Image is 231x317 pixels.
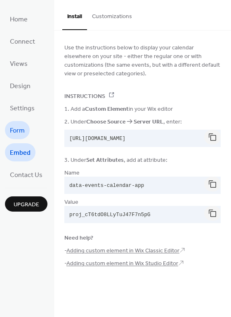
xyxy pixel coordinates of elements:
[86,117,163,128] b: Choose Source 🡢 Server URL
[10,35,35,49] span: Connect
[64,118,182,126] span: 2. Under , enter:
[5,165,47,184] a: Contact Us
[85,104,129,115] b: Custom Element
[64,198,78,207] span: Value
[10,169,42,182] span: Contact Us
[64,105,173,114] span: 1. Add a in your Wix editor
[14,200,39,209] span: Upgrade
[64,92,114,101] span: Instructions
[64,259,184,268] span: - 🡥
[5,99,40,117] a: Settings
[69,212,151,218] span: proj_cT6tdO8LLyTuJ47F7n5pG
[5,32,40,50] a: Connect
[10,147,31,160] span: Embed
[64,44,221,78] span: Use the instructions below to display your calendar elsewhere on your site - either the regular o...
[10,80,31,93] span: Design
[66,245,179,256] a: Adding custom element in Wix Classic Editor
[64,247,185,255] span: - 🡥
[64,169,80,177] span: Name
[86,155,124,166] b: Set Attributes
[64,156,167,165] span: 3. Under , add at attribute:
[10,102,35,115] span: Settings
[10,124,25,138] span: Form
[5,121,30,139] a: Form
[5,10,33,28] a: Home
[5,77,35,95] a: Design
[64,234,93,242] span: Need help?
[5,196,47,212] button: Upgrade
[66,258,178,269] a: Adding custom element in Wix Studio Editor
[10,13,28,26] span: Home
[10,58,28,71] span: Views
[5,143,35,161] a: Embed
[69,136,125,142] span: [URL][DOMAIN_NAME]
[5,54,33,72] a: Views
[69,183,144,189] span: data-events-calendar-app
